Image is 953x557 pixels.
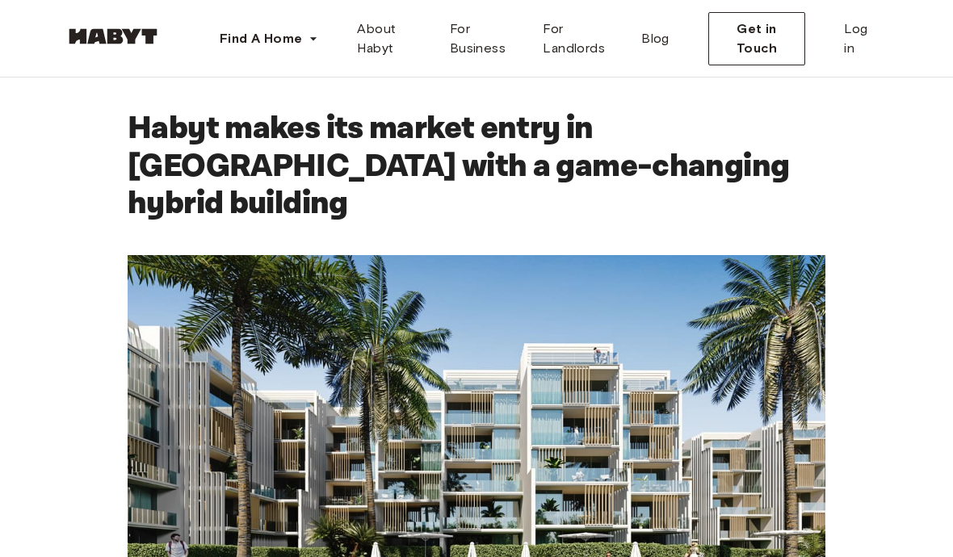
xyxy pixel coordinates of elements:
button: Get in Touch [708,12,806,65]
span: Blog [641,29,670,48]
span: Find A Home [220,29,302,48]
img: Habyt [65,28,162,44]
h1: Habyt makes its market entry in [GEOGRAPHIC_DATA] with a game-changing hybrid building [128,110,825,223]
span: Get in Touch [722,19,792,58]
a: For Business [437,13,531,65]
span: For Landlords [543,19,615,58]
a: Log in [831,13,888,65]
a: About Habyt [344,13,436,65]
span: About Habyt [357,19,423,58]
span: For Business [450,19,518,58]
span: Log in [844,19,875,58]
button: Find A Home [207,23,331,55]
a: For Landlords [530,13,628,65]
a: Blog [628,13,682,65]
